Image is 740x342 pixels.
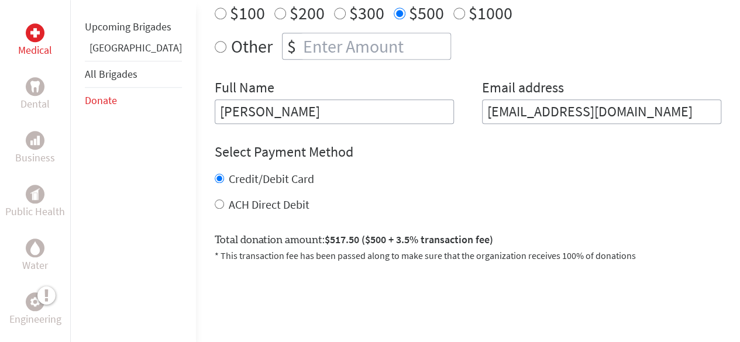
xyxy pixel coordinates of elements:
h4: Select Payment Method [215,143,721,161]
a: MedicalMedical [18,23,52,58]
p: Medical [18,42,52,58]
li: Belize [85,40,182,61]
img: Engineering [30,297,40,306]
div: Water [26,239,44,257]
li: Donate [85,88,182,113]
div: Dental [26,77,44,96]
p: Dental [20,96,50,112]
input: Enter Full Name [215,99,454,124]
p: Business [15,150,55,166]
p: Water [22,257,48,274]
div: Public Health [26,185,44,203]
div: Business [26,131,44,150]
label: Total donation amount: [215,232,493,248]
iframe: reCAPTCHA [215,277,393,322]
a: WaterWater [22,239,48,274]
input: Enter Amount [301,33,450,59]
label: $300 [349,2,384,24]
label: Full Name [215,78,274,99]
img: Dental [30,81,40,92]
img: Public Health [30,188,40,200]
label: $200 [290,2,325,24]
img: Medical [30,28,40,37]
p: Engineering [9,311,61,327]
img: Business [30,136,40,145]
a: All Brigades [85,67,137,81]
label: Email address [482,78,564,99]
li: Upcoming Brigades [85,14,182,40]
label: Other [231,33,273,60]
label: $1000 [469,2,512,24]
a: BusinessBusiness [15,131,55,166]
a: Donate [85,94,117,107]
div: $ [283,33,301,59]
a: Upcoming Brigades [85,20,171,33]
label: Credit/Debit Card [229,171,314,186]
input: Your Email [482,99,721,124]
a: EngineeringEngineering [9,292,61,327]
div: Medical [26,23,44,42]
li: All Brigades [85,61,182,88]
p: * This transaction fee has been passed along to make sure that the organization receives 100% of ... [215,248,721,262]
a: DentalDental [20,77,50,112]
div: Engineering [26,292,44,311]
p: Public Health [5,203,65,220]
img: Water [30,241,40,254]
a: Public HealthPublic Health [5,185,65,220]
label: $100 [230,2,265,24]
label: $500 [409,2,444,24]
a: [GEOGRAPHIC_DATA] [90,41,182,54]
label: ACH Direct Debit [229,197,309,212]
span: $517.50 ($500 + 3.5% transaction fee) [325,233,493,246]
